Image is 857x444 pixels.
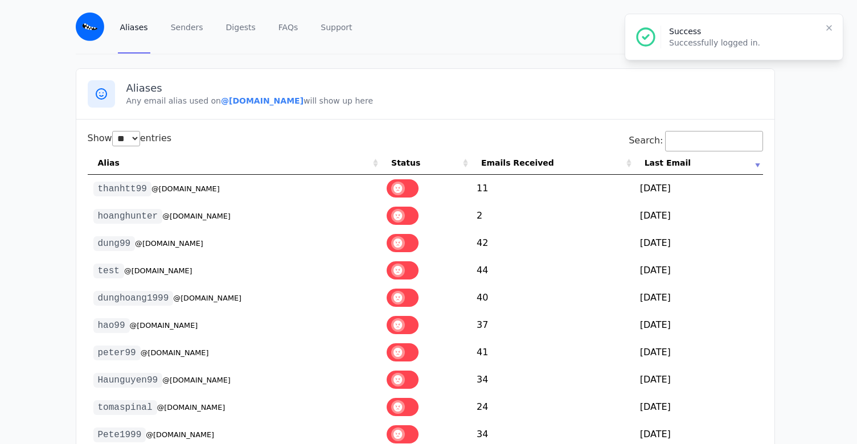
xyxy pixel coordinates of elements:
[669,27,701,36] span: Success
[126,95,763,106] p: Any email alias used on will show up here
[173,294,241,302] small: @[DOMAIN_NAME]
[471,229,634,257] td: 42
[88,133,172,143] label: Show entries
[76,13,104,41] img: Email Monster
[471,151,634,175] th: Emails Received: activate to sort column ascending
[146,430,214,439] small: @[DOMAIN_NAME]
[126,81,763,95] h3: Aliases
[157,403,225,412] small: @[DOMAIN_NAME]
[669,37,815,48] p: Successfully logged in.
[93,318,130,333] code: hao99
[93,400,157,415] code: tomaspinal
[93,291,174,306] code: dunghoang1999
[471,339,634,366] td: 41
[471,393,634,421] td: 24
[471,284,634,311] td: 40
[471,175,634,202] td: 11
[93,209,163,224] code: hoanghunter
[93,264,124,278] code: test
[135,239,203,248] small: @[DOMAIN_NAME]
[471,311,634,339] td: 37
[634,393,763,421] td: [DATE]
[634,257,763,284] td: [DATE]
[634,202,763,229] td: [DATE]
[93,346,141,360] code: peter99
[93,427,146,442] code: Pete1999
[162,212,231,220] small: @[DOMAIN_NAME]
[634,366,763,393] td: [DATE]
[93,373,163,388] code: Haunguyen99
[634,229,763,257] td: [DATE]
[471,257,634,284] td: 44
[634,339,763,366] td: [DATE]
[381,151,471,175] th: Status: activate to sort column ascending
[634,311,763,339] td: [DATE]
[471,366,634,393] td: 34
[471,202,634,229] td: 2
[634,175,763,202] td: [DATE]
[665,131,763,151] input: Search:
[112,131,140,146] select: Showentries
[130,321,198,330] small: @[DOMAIN_NAME]
[634,151,763,175] th: Last Email: activate to sort column ascending
[141,348,209,357] small: @[DOMAIN_NAME]
[634,284,763,311] td: [DATE]
[162,376,231,384] small: @[DOMAIN_NAME]
[88,151,382,175] th: Alias: activate to sort column ascending
[151,184,220,193] small: @[DOMAIN_NAME]
[124,266,192,275] small: @[DOMAIN_NAME]
[93,236,136,251] code: dung99
[221,96,304,105] b: @[DOMAIN_NAME]
[629,135,762,146] label: Search:
[93,182,151,196] code: thanhtt99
